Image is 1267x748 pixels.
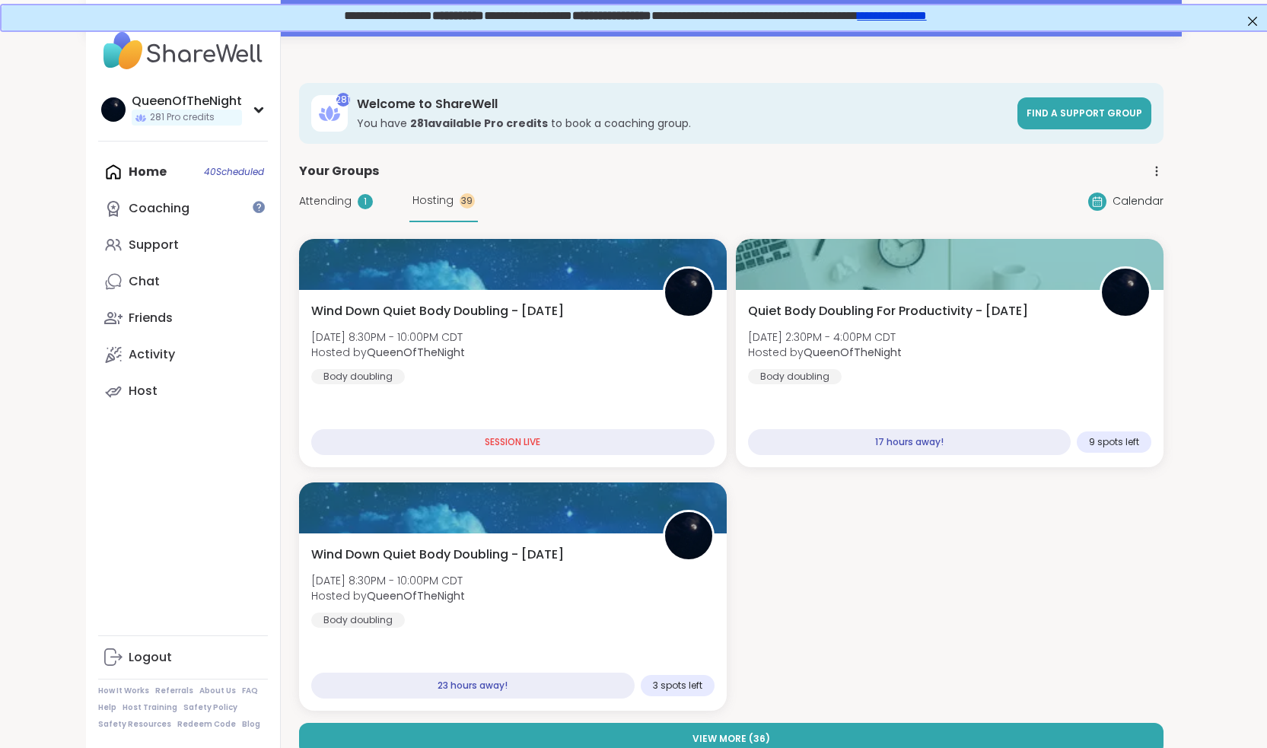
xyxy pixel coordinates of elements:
b: QueenOfTheNight [367,588,465,603]
div: 23 hours away! [311,673,635,699]
span: 3 spots left [653,680,702,692]
img: QueenOfTheNight [665,512,712,559]
a: Blog [242,719,260,730]
img: QueenOfTheNight [101,97,126,122]
div: QueenOfTheNight [132,93,242,110]
b: QueenOfTheNight [367,345,465,360]
img: QueenOfTheNight [1102,269,1149,316]
a: How It Works [98,686,149,696]
a: Chat [98,263,268,300]
a: Host [98,373,268,409]
div: Coaching [129,200,189,217]
div: Friends [129,310,173,326]
div: 39 [460,193,475,208]
div: Logout [129,649,172,666]
img: ShareWell Nav Logo [98,24,268,78]
span: Calendar [1113,193,1164,209]
span: 281 Pro credits [150,111,215,124]
div: Body doubling [311,369,405,384]
a: Activity [98,336,268,373]
a: Referrals [155,686,193,696]
a: Redeem Code [177,719,236,730]
span: View More ( 36 ) [692,732,770,746]
div: Host [129,383,158,399]
a: Support [98,227,268,263]
div: SESSION LIVE [311,429,715,455]
span: Attending [299,193,352,209]
span: [DATE] 8:30PM - 10:00PM CDT [311,573,465,588]
span: Wind Down Quiet Body Doubling - [DATE] [311,546,564,564]
div: Body doubling [311,613,405,628]
span: [DATE] 8:30PM - 10:00PM CDT [311,329,465,345]
span: 9 spots left [1089,436,1139,448]
div: Body doubling [748,369,842,384]
h3: You have to book a coaching group. [357,116,1008,131]
span: Find a support group [1027,107,1142,119]
span: Hosted by [311,345,465,360]
iframe: Spotlight [253,201,265,213]
a: FAQ [242,686,258,696]
a: Host Training [123,702,177,713]
a: Coaching [98,190,268,227]
div: Chat [129,273,160,290]
span: Hosted by [311,588,465,603]
div: 1 [358,194,373,209]
img: QueenOfTheNight [665,269,712,316]
b: 281 available Pro credit s [410,116,548,131]
div: Activity [129,346,175,363]
span: [DATE] 2:30PM - 4:00PM CDT [748,329,902,345]
a: About Us [199,686,236,696]
div: Support [129,237,179,253]
span: Hosting [412,193,454,208]
h3: Welcome to ShareWell [357,96,1008,113]
div: 281 [336,93,350,107]
a: Find a support group [1017,97,1151,129]
a: Logout [98,639,268,676]
span: Your Groups [299,162,379,180]
div: 17 hours away! [748,429,1071,455]
a: Friends [98,300,268,336]
a: Safety Policy [183,702,237,713]
span: Wind Down Quiet Body Doubling - [DATE] [311,302,564,320]
a: Help [98,702,116,713]
span: Quiet Body Doubling For Productivity - [DATE] [748,302,1028,320]
b: QueenOfTheNight [804,345,902,360]
span: Hosted by [748,345,902,360]
a: Safety Resources [98,719,171,730]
